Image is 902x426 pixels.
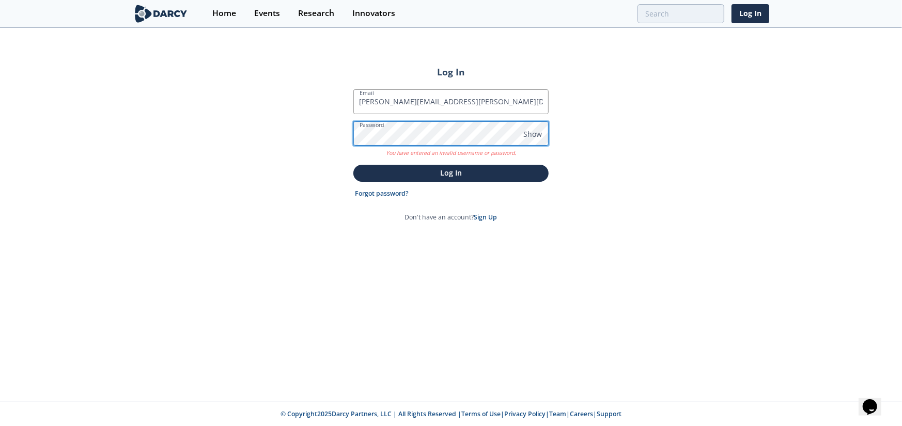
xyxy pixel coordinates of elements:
label: Email [360,89,374,97]
span: Show [523,129,542,139]
p: © Copyright 2025 Darcy Partners, LLC | All Rights Reserved | | | | | [69,409,833,419]
a: Sign Up [474,213,497,222]
a: Log In [732,4,769,23]
div: Innovators [352,9,395,18]
label: Password [360,121,384,129]
input: Advanced Search [637,4,724,23]
p: You have entered an invalid username or password. [353,146,549,157]
a: Careers [570,409,593,418]
img: logo-wide.svg [133,5,189,23]
a: Terms of Use [461,409,501,418]
a: Team [549,409,566,418]
iframe: chat widget [859,385,892,416]
h2: Log In [353,65,549,78]
div: Research [298,9,334,18]
button: Log In [353,165,549,182]
a: Support [597,409,621,418]
a: Forgot password? [355,189,409,198]
div: Home [212,9,236,18]
p: Don't have an account? [405,213,497,222]
p: Log In [361,167,541,178]
a: Privacy Policy [504,409,546,418]
div: Events [254,9,280,18]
